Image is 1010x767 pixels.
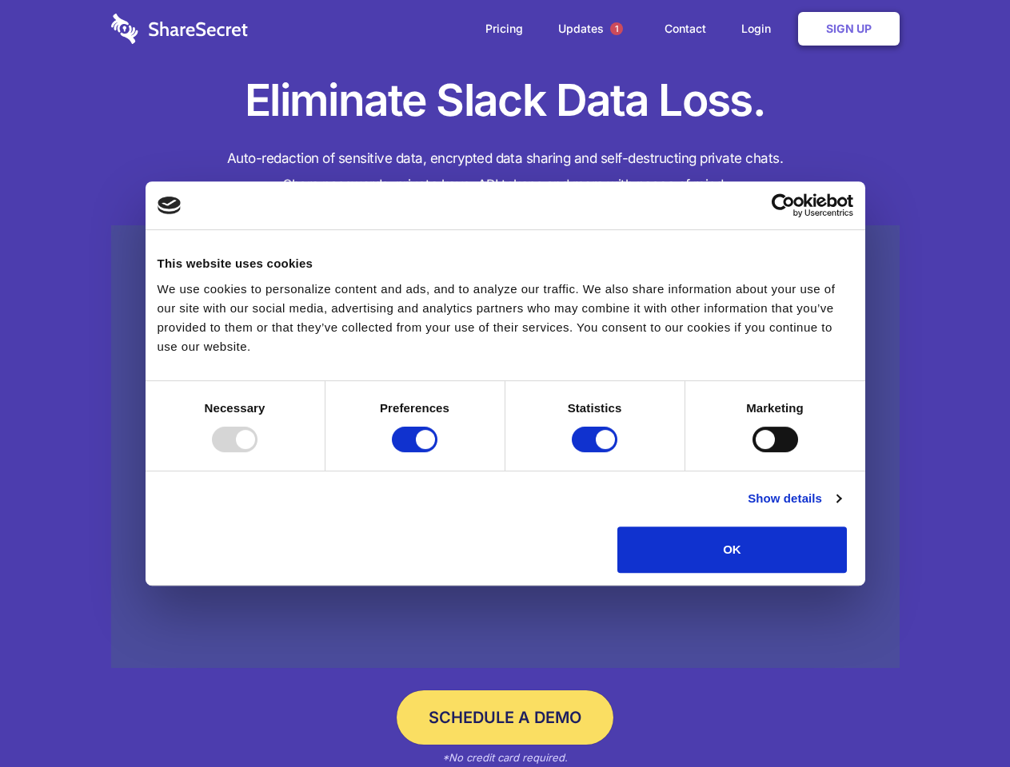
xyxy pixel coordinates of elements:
strong: Marketing [746,401,804,415]
a: Login [725,4,795,54]
div: This website uses cookies [158,254,853,273]
a: Contact [649,4,722,54]
a: Pricing [469,4,539,54]
button: OK [617,527,847,573]
strong: Preferences [380,401,449,415]
h1: Eliminate Slack Data Loss. [111,72,900,129]
em: *No credit card required. [442,751,568,764]
span: 1 [610,22,623,35]
strong: Necessary [205,401,265,415]
h4: Auto-redaction of sensitive data, encrypted data sharing and self-destructing private chats. Shar... [111,145,900,198]
a: Schedule a Demo [397,690,613,745]
a: Show details [748,489,840,508]
img: logo-wordmark-white-trans-d4663122ce5f474addd5e946df7df03e33cb6a1c49d2221995e7729f52c070b2.svg [111,14,248,44]
div: We use cookies to personalize content and ads, and to analyze our traffic. We also share informat... [158,280,853,356]
strong: Statistics [568,401,622,415]
img: logo [158,197,182,214]
a: Usercentrics Cookiebot - opens in a new window [713,193,853,217]
a: Sign Up [798,12,900,46]
a: Wistia video thumbnail [111,225,900,669]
